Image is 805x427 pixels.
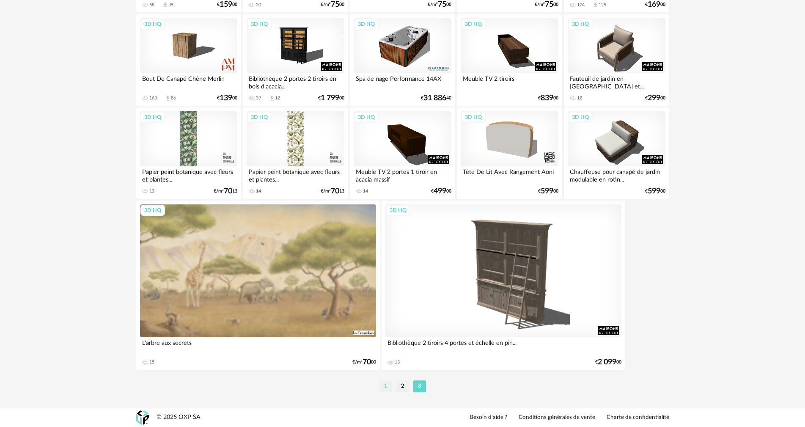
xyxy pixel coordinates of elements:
[168,2,173,8] div: 35
[217,95,237,101] div: € 00
[395,359,400,365] div: 13
[541,188,553,194] span: 599
[224,188,232,194] span: 70
[595,359,621,365] div: € 00
[140,166,237,183] div: Papier peint botanique avec fleurs et plantes...
[321,95,339,101] span: 1 799
[568,73,665,90] div: Fauteuil de jardin en [GEOGRAPHIC_DATA] et...
[541,95,553,101] span: 839
[461,166,558,183] div: Tête De Lit Avec Rangement Aoni
[379,380,392,392] li: 1
[149,95,157,101] div: 163
[577,95,582,101] div: 12
[363,188,368,194] div: 14
[162,2,168,8] span: Download icon
[461,73,558,90] div: Meuble TV 2 tiroirs
[220,2,232,8] span: 159
[352,359,376,365] div: €/m² 00
[421,95,451,101] div: € 40
[149,188,154,194] div: 13
[457,107,562,199] a: 3D HQ Tête De Lit Avec Rangement Aoni €59900
[165,95,171,102] span: Download icon
[321,2,344,8] div: €/m² 00
[648,95,660,101] span: 299
[354,73,451,90] div: Spa de nage Performance 14AX
[645,2,665,8] div: € 00
[598,359,616,365] span: 2 099
[136,410,149,425] img: OXP
[140,73,237,90] div: Bout De Canapé Chêne Merlin
[256,188,261,194] div: 14
[157,413,201,421] div: © 2025 OXP SA
[568,112,593,123] div: 3D HQ
[149,359,154,365] div: 15
[220,95,232,101] span: 139
[645,188,665,194] div: € 00
[247,19,272,30] div: 3D HQ
[648,2,660,8] span: 169
[386,205,410,216] div: 3D HQ
[321,188,344,194] div: €/m² 13
[350,14,455,106] a: 3D HQ Spa de nage Performance 14AX €31 88640
[149,2,154,8] div: 58
[519,414,595,421] a: Conditions générales de vente
[318,95,344,101] div: € 00
[354,112,379,123] div: 3D HQ
[599,2,606,8] div: 125
[247,112,272,123] div: 3D HQ
[538,188,558,194] div: € 00
[428,2,451,8] div: €/m² 00
[564,107,669,199] a: 3D HQ Chauffeuse pour canapé de jardin modulable en rotin... €59900
[577,2,585,8] div: 174
[396,380,409,392] li: 2
[545,2,553,8] span: 75
[434,188,446,194] span: 499
[256,95,261,101] div: 39
[136,14,241,106] a: 3D HQ Bout De Canapé Chêne Merlin 163 Download icon 86 €13900
[568,166,665,183] div: Chauffeuse pour canapé de jardin modulable en rotin...
[243,107,348,199] a: 3D HQ Papier peint botanique avec fleurs et plantes... 14 €/m²7013
[140,112,165,123] div: 3D HQ
[171,95,176,101] div: 86
[645,95,665,101] div: € 00
[568,19,593,30] div: 3D HQ
[413,380,426,392] li: 3
[431,188,451,194] div: € 00
[140,337,376,354] div: L'arbre aux secrets
[363,359,371,365] span: 70
[354,19,379,30] div: 3D HQ
[247,166,344,183] div: Papier peint botanique avec fleurs et plantes...
[269,95,275,102] span: Download icon
[438,2,446,8] span: 75
[136,201,380,370] a: 3D HQ L'arbre aux secrets 15 €/m²7000
[331,2,339,8] span: 75
[457,14,562,106] a: 3D HQ Meuble TV 2 tiroirs €83900
[140,205,165,216] div: 3D HQ
[350,107,455,199] a: 3D HQ Meuble TV 2 portes 1 tiroir en acacia massif 14 €49900
[217,2,237,8] div: € 00
[461,112,486,123] div: 3D HQ
[535,2,558,8] div: €/m² 00
[256,2,261,8] div: 20
[331,188,339,194] span: 70
[243,14,348,106] a: 3D HQ Bibliothèque 2 portes 2 tiroirs en bois d'acacia... 39 Download icon 12 €1 79900
[382,201,625,370] a: 3D HQ Bibliothèque 2 tiroirs 4 portes et échelle en pin... 13 €2 09900
[275,95,280,101] div: 12
[648,188,660,194] span: 599
[564,14,669,106] a: 3D HQ Fauteuil de jardin en [GEOGRAPHIC_DATA] et... 12 €29900
[140,19,165,30] div: 3D HQ
[470,414,507,421] a: Besoin d'aide ?
[385,337,621,354] div: Bibliothèque 2 tiroirs 4 portes et échelle en pin...
[214,188,237,194] div: €/m² 13
[247,73,344,90] div: Bibliothèque 2 portes 2 tiroirs en bois d'acacia...
[136,107,241,199] a: 3D HQ Papier peint botanique avec fleurs et plantes... 13 €/m²7013
[607,414,669,421] a: Charte de confidentialité
[538,95,558,101] div: € 00
[461,19,486,30] div: 3D HQ
[423,95,446,101] span: 31 886
[354,166,451,183] div: Meuble TV 2 portes 1 tiroir en acacia massif
[592,2,599,8] span: Download icon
